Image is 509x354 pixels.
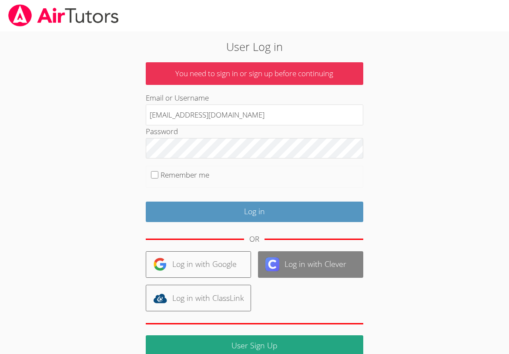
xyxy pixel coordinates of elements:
[146,285,251,311] a: Log in with ClassLink
[265,257,279,271] img: clever-logo-6eab21bc6e7a338710f1a6ff85c0baf02591cd810cc4098c63d3a4b26e2feb20.svg
[153,291,167,305] img: classlink-logo-d6bb404cc1216ec64c9a2012d9dc4662098be43eaf13dc465df04b49fa7ab582.svg
[258,251,363,278] a: Log in with Clever
[146,202,363,222] input: Log in
[146,126,178,136] label: Password
[146,93,209,103] label: Email or Username
[146,251,251,278] a: Log in with Google
[7,4,120,27] img: airtutors_banner-c4298cdbf04f3fff15de1276eac7730deb9818008684d7c2e4769d2f7ddbe033.png
[161,170,209,180] label: Remember me
[153,257,167,271] img: google-logo-50288ca7cdecda66e5e0955fdab243c47b7ad437acaf1139b6f446037453330a.svg
[117,38,392,55] h2: User Log in
[146,62,363,85] p: You need to sign in or sign up before continuing
[249,233,259,246] div: OR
